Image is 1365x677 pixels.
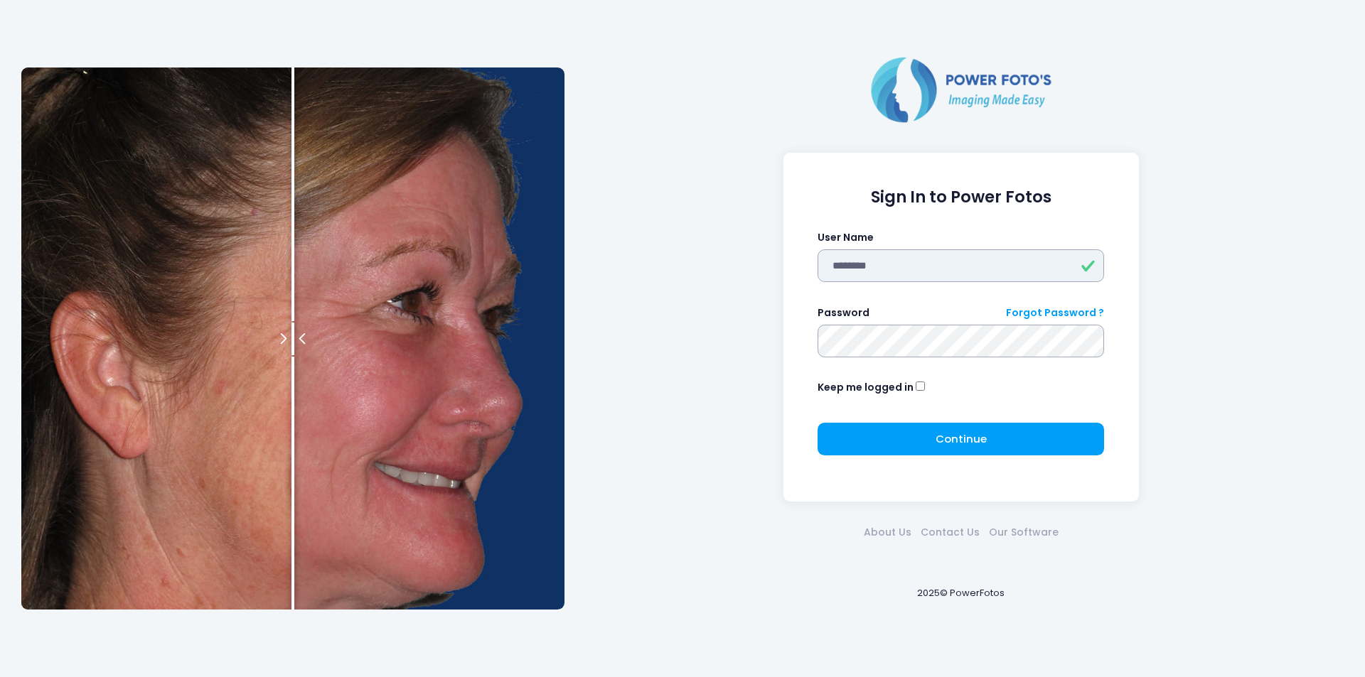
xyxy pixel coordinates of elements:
a: Contact Us [916,525,984,540]
a: Our Software [984,525,1063,540]
label: Keep me logged in [818,380,914,395]
button: Continue [818,423,1104,455]
label: User Name [818,230,874,245]
a: Forgot Password ? [1006,305,1104,320]
label: Password [818,305,869,320]
img: Logo [865,54,1057,125]
span: Continue [936,431,987,446]
h1: Sign In to Power Fotos [818,188,1104,207]
div: 2025© PowerFotos [578,563,1344,623]
a: About Us [859,525,916,540]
